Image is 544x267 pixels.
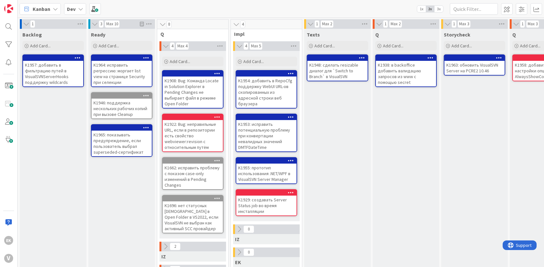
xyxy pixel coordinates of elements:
span: 0 [243,248,254,256]
span: IZ [235,236,240,242]
div: K1954: добавить в RepoCfg поддержку WebUI URL-ов скопированных из адресной строки веб браузера [236,77,296,108]
div: K1696: нет статусных [DEMOGRAPHIC_DATA] в Open Folder в VS2022, если VisualSVN не выбран как акти... [163,196,223,233]
span: 1 [314,20,320,28]
span: Storycheck [444,31,470,38]
span: 4 [243,42,248,50]
span: Q [512,31,516,38]
span: 0 [243,225,254,233]
div: V [4,254,13,263]
span: 1 [30,20,35,28]
span: 8 [166,20,172,28]
div: K1954: добавить в RepoCfg поддержку WebUI URL-ов скопированных из адресной строки веб браузера [236,71,296,108]
div: K1957: добавить в фильтрацию путей в VisualSVNServerHooks поддержку wildcards [23,55,83,86]
span: Add Card... [170,59,190,64]
div: Max 2 [391,22,401,26]
div: K1938: в backoffice добавить валидацию запросов из www с помощью secret [376,55,436,86]
span: Add Card... [451,43,472,49]
span: Impl [234,31,294,37]
span: Kanban [33,5,50,13]
span: Support [13,1,29,9]
div: K1908: Bug: Команда Locate in Solution Explorer в Pending Changes не выбирает файл в режиме Open ... [163,77,223,108]
input: Quick Filter... [450,3,498,15]
div: K1955: прототип использования .NET/WPF в VisualSVN Server Manager [236,158,296,183]
div: K1964: исправить регрессию: моргает list view на странице Security при селекции [92,55,152,86]
span: Add Card... [30,43,51,49]
div: K1948: сделать resizable диалог для `Switch to Branch` в VisualSVN [307,61,368,81]
div: K1662: исправить проблему с показом case-only изменений в Pending Changes [163,164,223,189]
img: Visit kanbanzone.com [4,4,13,13]
div: K1963: обновить VisualSVN Server на PCRE2 10.46 [444,61,505,75]
div: K1662: исправить проблему с показом case-only изменений в Pending Changes [163,158,223,189]
span: IZ [161,253,166,260]
div: Max 2 [322,22,332,26]
div: K1948: сделать resizable диалог для `Switch to Branch` в VisualSVN [307,55,368,81]
span: 3x [434,6,443,12]
span: 1 [451,20,457,28]
div: K1955: прототип использования .NET/WPF в VisualSVN Server Manager [236,164,296,183]
b: Dev [67,6,76,12]
span: 3 [99,20,104,28]
div: Max 10 [106,22,118,26]
div: K1922: Bug: неправильные URL, если в репозитории есть свойство webviewer:revision с относительным... [163,114,223,151]
span: 4 [170,42,175,50]
div: K1696: нет статусных [DEMOGRAPHIC_DATA] в Open Folder в VS2022, если VisualSVN не выбран как акти... [163,201,223,233]
div: Max 3 [528,22,538,26]
div: K1953: исправить потенциальную проблему при конвертации невалидных значений DMTFDateTime [236,120,296,151]
span: 1x [417,6,426,12]
div: K1965: показывать предупреждение, если пользователь выбрал superseded-сертификат [92,131,152,156]
div: K1946: поддержка нескольких рабочих копий при вызове Cleanup [92,99,152,118]
span: Texts [307,31,320,38]
span: 2 [170,243,181,250]
div: K1946: поддержка нескольких рабочих копий при вызове Cleanup [92,93,152,118]
div: K1953: исправить потенциальную проблему при конвертации невалидных значений DMTFDateTime [236,114,296,151]
div: Max 5 [251,44,261,48]
span: Q [375,31,379,38]
span: Q [160,31,220,37]
div: K1957: добавить в фильтрацию путей в VisualSVNServerHooks поддержку wildcards [23,61,83,86]
span: Backlog [22,31,42,38]
div: K1929: создавать Server Status job во время инсталляции [236,190,296,215]
span: Add Card... [99,43,119,49]
span: 1 [383,20,388,28]
div: K1929: создавать Server Status job во время инсталляции [236,196,296,215]
span: EK [235,259,241,265]
div: K1922: Bug: неправильные URL, если в репозитории есть свойство webviewer:revision с относительным... [163,120,223,151]
span: 1 [520,20,525,28]
span: Add Card... [314,43,335,49]
div: K1964: исправить регрессию: моргает list view на странице Security при селекции [92,61,152,86]
div: Max 3 [459,22,469,26]
div: K1908: Bug: Команда Locate in Solution Explorer в Pending Changes не выбирает файл в режиме Open ... [163,71,223,108]
div: K1965: показывать предупреждение, если пользователь выбрал superseded-сертификат [92,125,152,156]
span: Add Card... [383,43,403,49]
div: EK [4,236,13,245]
span: 2x [426,6,434,12]
div: Max 4 [177,44,187,48]
span: Ready [91,31,105,38]
span: 4 [240,20,245,28]
div: K1963: обновить VisualSVN Server на PCRE2 10.46 [444,55,505,75]
span: Add Card... [520,43,540,49]
span: Add Card... [243,59,264,64]
div: K1938: в backoffice добавить валидацию запросов из www с помощью secret [376,61,436,86]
